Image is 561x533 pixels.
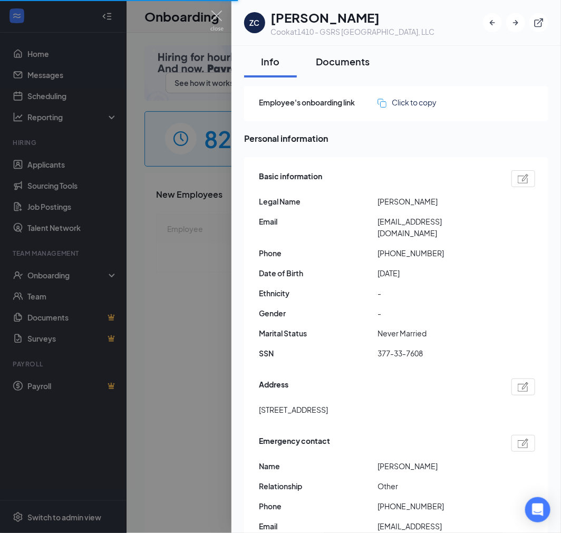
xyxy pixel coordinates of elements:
span: Never Married [378,327,496,339]
div: Cook at 1410 - GSRS [GEOGRAPHIC_DATA], LLC [270,26,434,37]
span: [PERSON_NAME] [378,460,496,472]
div: ZC [250,17,260,28]
span: Employee's onboarding link [259,96,378,108]
button: ExternalLink [529,13,548,32]
span: Address [259,379,288,395]
button: Click to copy [378,96,437,108]
button: ArrowLeftNew [483,13,502,32]
div: Documents [316,55,370,68]
span: Email [259,520,378,532]
span: [PHONE_NUMBER] [378,500,496,512]
span: Personal information [244,132,548,145]
span: Relationship [259,480,378,492]
span: Other [378,480,496,492]
span: Basic information [259,170,322,187]
span: Email [259,216,378,227]
span: [PERSON_NAME] [378,196,496,207]
span: Date of Birth [259,267,378,279]
span: Name [259,460,378,472]
span: - [378,307,496,319]
span: [PHONE_NUMBER] [378,247,496,259]
div: Info [255,55,286,68]
span: [STREET_ADDRESS] [259,404,328,415]
span: 377-33-7608 [378,347,496,359]
span: - [378,287,496,299]
button: ArrowRight [506,13,525,32]
span: [EMAIL_ADDRESS][DOMAIN_NAME] [378,216,496,239]
img: click-to-copy.71757273a98fde459dfc.svg [378,99,386,108]
svg: ArrowRight [510,17,521,28]
div: Open Intercom Messenger [525,497,550,522]
span: Ethnicity [259,287,378,299]
svg: ExternalLink [534,17,544,28]
span: Marital Status [259,327,378,339]
span: [DATE] [378,267,496,279]
span: Phone [259,500,378,512]
svg: ArrowLeftNew [487,17,498,28]
h1: [PERSON_NAME] [270,8,434,26]
span: Gender [259,307,378,319]
span: Legal Name [259,196,378,207]
span: SSN [259,347,378,359]
span: Phone [259,247,378,259]
span: Emergency contact [259,435,330,452]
